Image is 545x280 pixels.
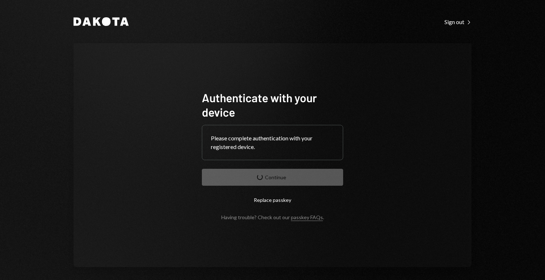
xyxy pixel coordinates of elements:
[202,90,343,119] h1: Authenticate with your device
[444,18,471,26] a: Sign out
[221,214,324,220] div: Having trouble? Check out our .
[291,214,323,221] a: passkey FAQs
[211,134,334,151] div: Please complete authentication with your registered device.
[202,191,343,208] button: Replace passkey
